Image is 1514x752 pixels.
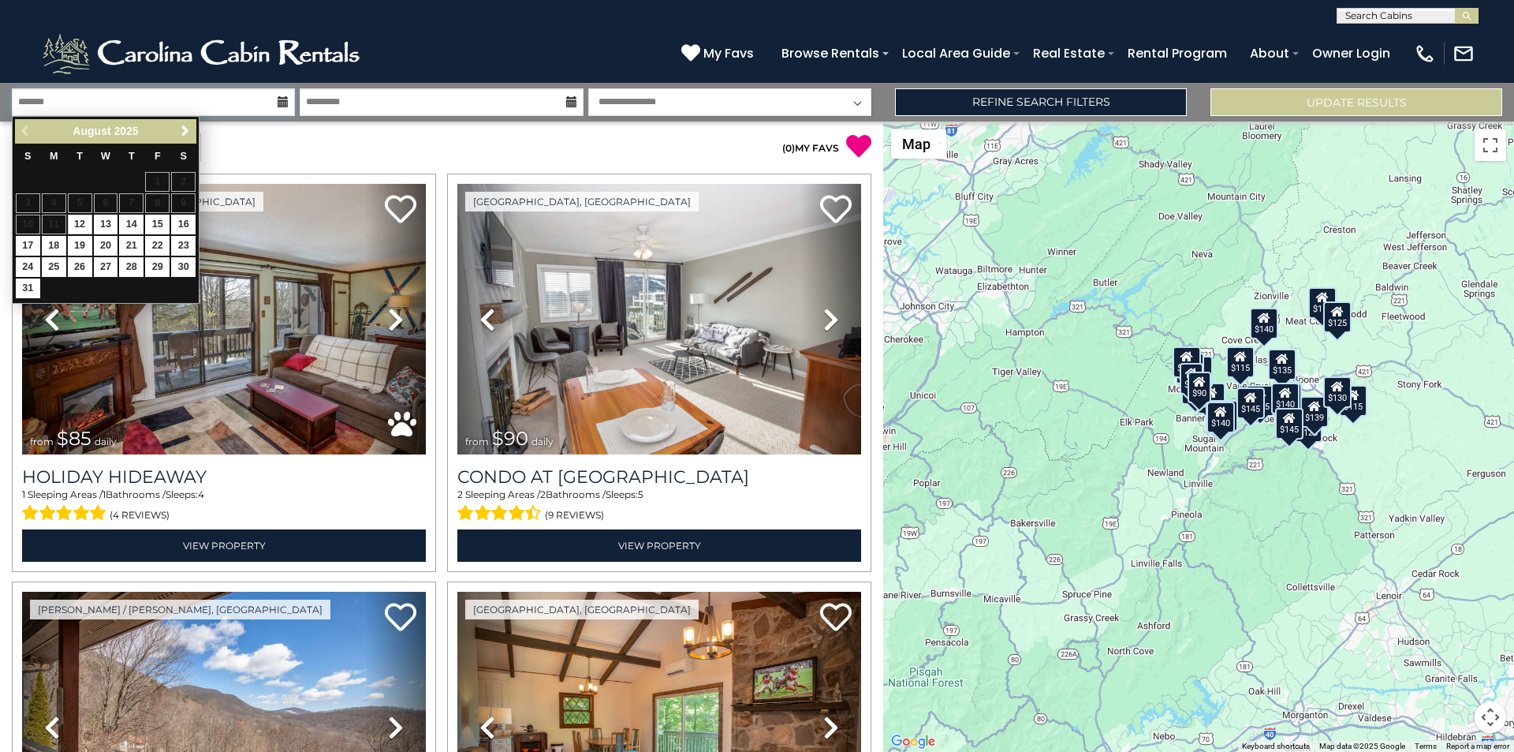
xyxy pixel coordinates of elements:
img: Google [887,731,939,752]
span: Map data ©2025 Google [1319,742,1405,750]
div: $90 [1188,371,1211,402]
div: $140 [1250,307,1278,339]
span: 5 [638,488,643,500]
a: 17 [16,236,40,256]
div: $125 [1197,383,1225,414]
a: 27 [94,257,118,277]
a: Real Estate [1025,39,1113,67]
a: Report a map error [1446,742,1509,750]
span: Sunday [24,151,31,162]
a: Add to favorites [820,601,852,635]
span: 1 [103,488,106,500]
a: 14 [119,215,144,234]
div: $135 [1268,348,1296,380]
div: $110 [1308,286,1337,318]
a: 12 [68,215,92,234]
div: Sleeping Areas / Bathrooms / Sleeps: [22,488,426,526]
a: 20 [94,236,118,256]
img: mail-regular-white.png [1452,43,1475,65]
a: [PERSON_NAME] / [PERSON_NAME], [GEOGRAPHIC_DATA] [30,600,330,619]
div: $115 [1226,346,1255,378]
div: $140 [1206,402,1235,433]
span: Map [902,136,930,152]
span: Thursday [129,151,135,162]
span: $85 [57,427,91,450]
button: Map camera controls [1475,701,1506,733]
span: Tuesday [76,151,83,162]
div: $125 [1246,385,1274,417]
a: 13 [94,215,118,234]
span: $90 [492,427,528,450]
a: View Property [457,529,861,562]
img: thumbnail_163280808.jpeg [457,184,861,455]
a: 18 [42,236,66,256]
div: $140 [1271,383,1300,414]
a: About [1242,39,1297,67]
a: 23 [171,236,196,256]
div: $85 [1180,363,1203,395]
a: Add to favorites [385,601,416,635]
span: from [465,436,489,447]
span: Friday [155,151,161,162]
div: $125 [1294,410,1322,442]
div: $115 [1339,384,1367,416]
div: $140 [1210,400,1238,432]
a: 26 [68,257,92,277]
a: [GEOGRAPHIC_DATA], [GEOGRAPHIC_DATA] [465,600,699,619]
a: Local Area Guide [894,39,1018,67]
img: phone-regular-white.png [1414,43,1436,65]
a: Holiday Hideaway [22,466,426,488]
a: Open this area in Google Maps (opens a new window) [887,731,939,752]
span: daily [531,436,554,447]
a: My Favs [681,43,758,64]
span: 2 [457,488,463,500]
h3: Condo at Pinnacle Inn Resort [457,466,861,488]
a: 16 [171,215,196,234]
a: 19 [68,236,92,256]
span: Wednesday [101,151,110,162]
span: Saturday [181,151,187,162]
span: 0 [785,142,792,154]
div: $140 [1206,403,1234,435]
a: Add to favorites [820,193,852,227]
a: [GEOGRAPHIC_DATA], [GEOGRAPHIC_DATA] [465,192,699,211]
a: 25 [42,257,66,277]
span: (4 reviews) [110,505,170,526]
span: 1 [22,488,25,500]
button: Change map style [891,129,946,159]
div: $130 [1323,376,1352,408]
a: 29 [145,257,170,277]
a: 30 [171,257,196,277]
a: 22 [145,236,170,256]
a: 21 [119,236,144,256]
span: 4 [198,488,204,500]
a: View Property [22,529,426,562]
span: My Favs [703,43,754,63]
img: thumbnail_163267576.jpeg [22,184,426,455]
img: White-1-2.png [39,30,367,77]
div: $145 [1236,387,1265,419]
span: Next [179,125,192,137]
button: Toggle fullscreen view [1475,129,1506,161]
div: $139 [1300,395,1329,427]
a: (0)MY FAVS [782,142,839,154]
a: 15 [145,215,170,234]
a: 24 [16,257,40,277]
span: Monday [50,151,58,162]
div: $145 [1181,372,1210,404]
a: Browse Rentals [774,39,887,67]
a: 31 [16,279,40,298]
a: Next [175,122,195,141]
span: daily [95,436,117,447]
span: from [30,436,54,447]
div: Sleeping Areas / Bathrooms / Sleeps: [457,488,861,526]
a: Rental Program [1120,39,1235,67]
button: Update Results [1210,88,1502,116]
div: $125 [1323,301,1352,332]
a: Owner Login [1304,39,1398,67]
span: 2 [540,488,546,500]
span: (9 reviews) [545,505,604,526]
span: ( ) [782,142,795,154]
a: Refine Search Filters [895,88,1187,116]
